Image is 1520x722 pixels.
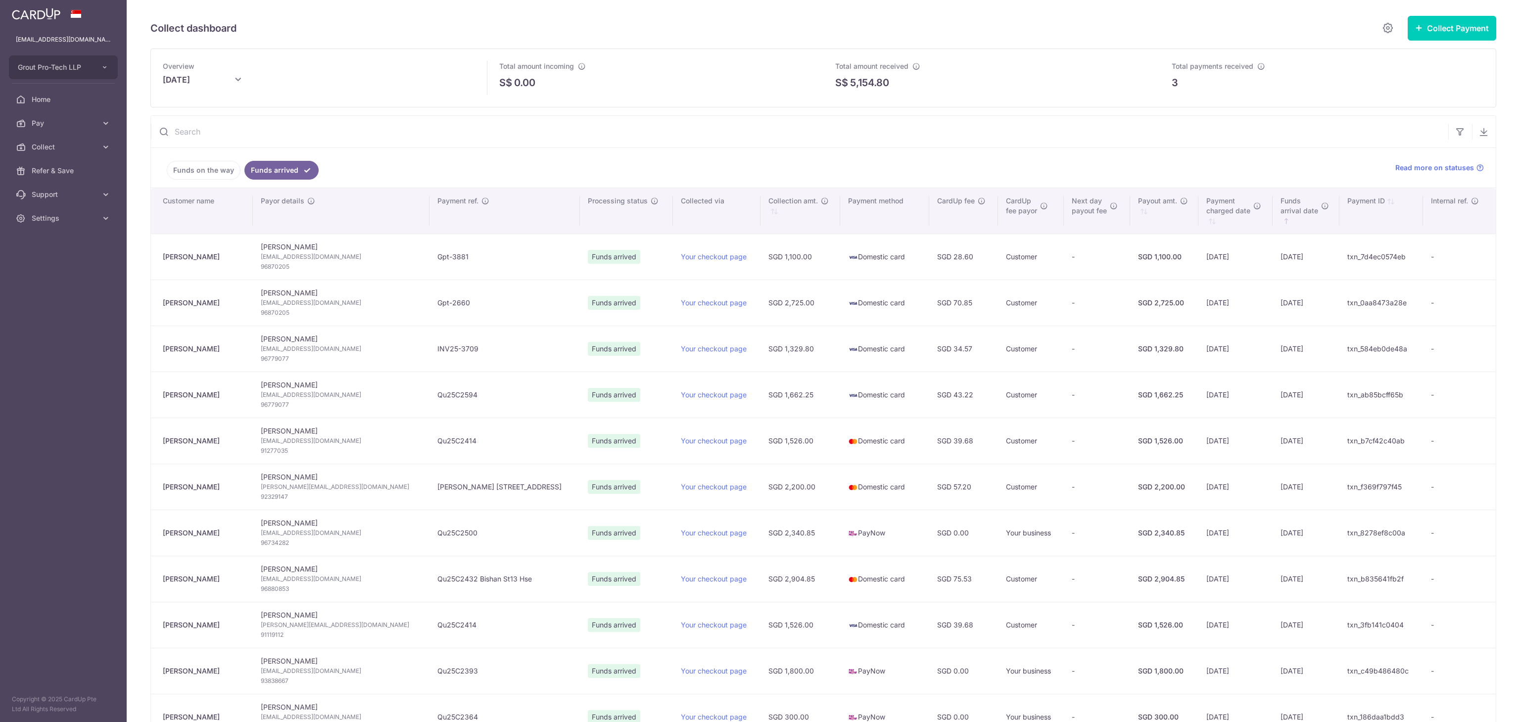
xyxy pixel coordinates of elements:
td: SGD 2,200.00 [760,464,840,510]
a: Funds arrived [244,161,319,180]
td: [DATE] [1198,326,1272,372]
td: SGD 1,329.80 [760,326,840,372]
td: [DATE] [1198,418,1272,464]
span: Collection amt. [768,196,818,206]
span: Funds arrived [588,664,640,678]
td: - [1064,372,1130,418]
span: [EMAIL_ADDRESS][DOMAIN_NAME] [261,574,422,584]
img: paynow-md-4fe65508ce96feda548756c5ee0e473c78d4820b8ea51387c6e4ad89e58a5e61.png [848,667,858,676]
td: txn_584eb0de48a [1339,326,1423,372]
th: Next daypayout fee [1064,188,1130,234]
span: Total payments received [1172,62,1253,70]
div: [PERSON_NAME] [163,298,245,308]
th: Customer name [151,188,253,234]
td: [PERSON_NAME] [253,464,429,510]
td: [PERSON_NAME] [253,372,429,418]
span: Collect [32,142,97,152]
div: SGD 2,725.00 [1138,298,1191,308]
td: [DATE] [1198,234,1272,280]
td: Qu25C2500 [429,510,580,556]
div: [PERSON_NAME] [163,436,245,446]
td: SGD 2,340.85 [760,510,840,556]
td: - [1064,464,1130,510]
td: [DATE] [1273,556,1339,602]
span: Pay [32,118,97,128]
td: [DATE] [1198,280,1272,326]
span: 96734282 [261,538,422,548]
span: Home [32,95,97,104]
span: Funds arrival date [1281,196,1318,216]
th: Fundsarrival date : activate to sort column ascending [1273,188,1339,234]
td: - [1064,418,1130,464]
td: SGD 2,904.85 [760,556,840,602]
td: - [1064,602,1130,648]
span: Payment ref. [437,196,478,206]
td: PayNow [840,510,929,556]
span: Funds arrived [588,526,640,540]
a: Read more on statuses [1395,163,1484,173]
span: Processing status [588,196,648,206]
td: SGD 1,800.00 [760,648,840,694]
td: - [1423,556,1496,602]
span: Funds arrived [588,434,640,448]
div: [PERSON_NAME] [163,390,245,400]
td: - [1423,510,1496,556]
td: Customer [998,280,1063,326]
td: - [1423,602,1496,648]
td: SGD 75.53 [929,556,998,602]
td: [PERSON_NAME] [253,234,429,280]
div: SGD 2,340.85 [1138,528,1191,538]
span: Total amount received [835,62,908,70]
p: [EMAIL_ADDRESS][DOMAIN_NAME] [16,35,111,45]
div: SGD 2,200.00 [1138,482,1191,492]
td: Qu25C2594 [429,372,580,418]
td: txn_ab85bcff65b [1339,372,1423,418]
div: [PERSON_NAME] [163,666,245,676]
h5: Collect dashboard [150,20,237,36]
td: [PERSON_NAME] [253,602,429,648]
td: - [1423,464,1496,510]
p: 5,154.80 [850,75,889,90]
td: SGD 28.60 [929,234,998,280]
td: SGD 0.00 [929,510,998,556]
a: Your checkout page [681,298,747,307]
td: SGD 0.00 [929,648,998,694]
img: visa-sm-192604c4577d2d35970c8ed26b86981c2741ebd56154ab54ad91a526f0f24972.png [848,252,858,262]
span: 96779077 [261,354,422,364]
span: [PERSON_NAME][EMAIL_ADDRESS][DOMAIN_NAME] [261,620,422,630]
td: txn_f369f797f45 [1339,464,1423,510]
img: visa-sm-192604c4577d2d35970c8ed26b86981c2741ebd56154ab54ad91a526f0f24972.png [848,298,858,308]
td: SGD 2,725.00 [760,280,840,326]
span: Internal ref. [1431,196,1468,206]
div: SGD 1,526.00 [1138,620,1191,630]
td: [PERSON_NAME] [253,510,429,556]
td: INV25-3709 [429,326,580,372]
td: SGD 39.68 [929,418,998,464]
td: Domestic card [840,556,929,602]
td: [DATE] [1198,510,1272,556]
th: CardUp fee [929,188,998,234]
td: - [1064,234,1130,280]
td: txn_8278ef8c00a [1339,510,1423,556]
td: - [1423,280,1496,326]
td: - [1423,234,1496,280]
td: txn_3fb141c0404 [1339,602,1423,648]
div: SGD 1,662.25 [1138,390,1191,400]
span: Funds arrived [588,342,640,356]
span: [EMAIL_ADDRESS][DOMAIN_NAME] [261,298,422,308]
td: Gpt-3881 [429,234,580,280]
td: [DATE] [1198,556,1272,602]
th: Paymentcharged date : activate to sort column ascending [1198,188,1272,234]
a: Your checkout page [681,390,747,399]
span: 96870205 [261,308,422,318]
a: Your checkout page [681,529,747,537]
th: Payor details [253,188,429,234]
td: Customer [998,326,1063,372]
td: - [1423,372,1496,418]
div: SGD 2,904.85 [1138,574,1191,584]
td: [DATE] [1273,464,1339,510]
td: Qu25C2393 [429,648,580,694]
span: 96779077 [261,400,422,410]
td: Customer [998,234,1063,280]
td: [DATE] [1273,280,1339,326]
